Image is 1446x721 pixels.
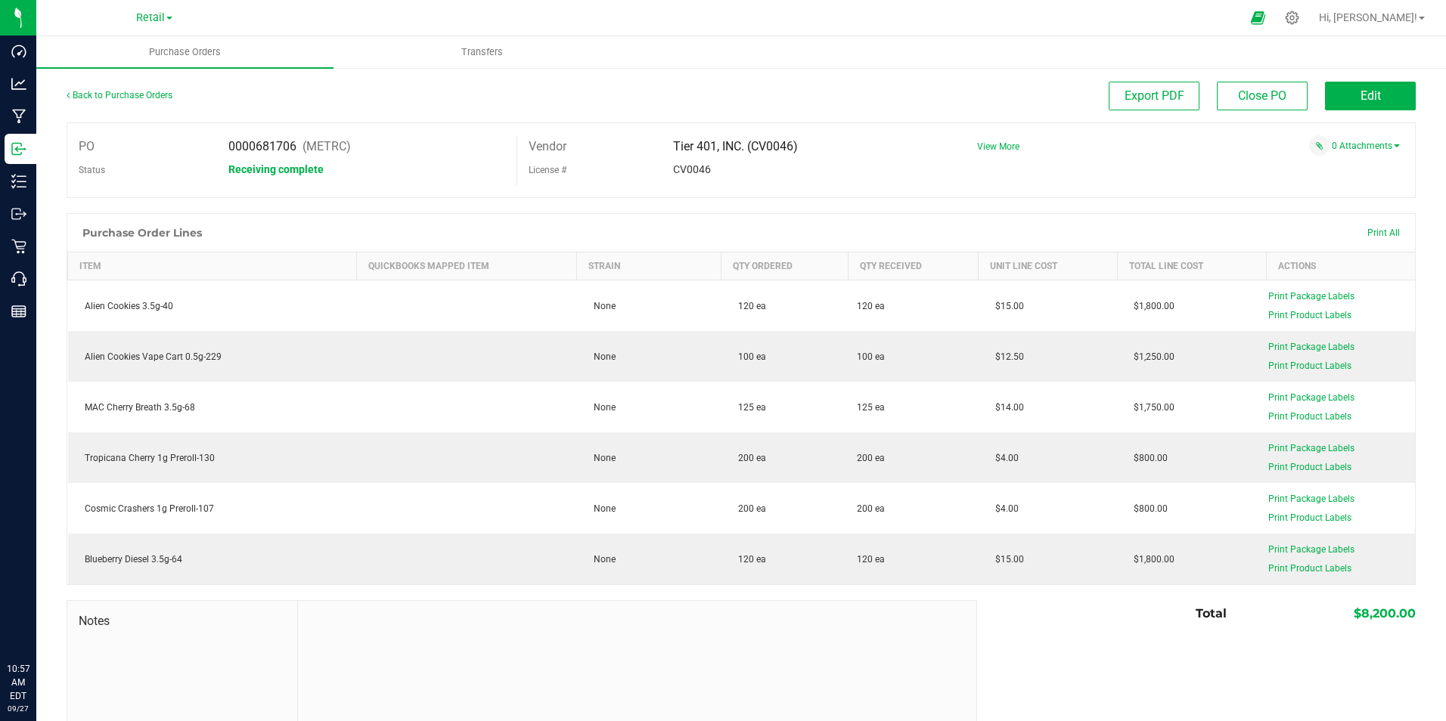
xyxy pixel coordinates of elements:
[731,301,766,311] span: 120 ea
[1268,563,1351,574] span: Print Product Labels
[857,451,885,465] span: 200 ea
[1117,252,1266,280] th: Total Line Cost
[7,662,29,703] p: 10:57 AM EDT
[857,401,885,414] span: 125 ea
[1241,3,1275,32] span: Open Ecommerce Menu
[1126,503,1168,514] span: $800.00
[68,252,357,280] th: Item
[586,351,616,362] span: None
[303,139,351,153] span: (METRC)
[979,252,1117,280] th: Unit Line Cost
[356,252,577,280] th: QuickBooks Mapped Item
[988,503,1019,514] span: $4.00
[1361,88,1381,103] span: Edit
[586,402,616,413] span: None
[79,159,105,181] label: Status
[77,350,348,364] div: Alien Cookies Vape Cart 0.5g-229
[1268,494,1354,504] span: Print Package Labels
[586,554,616,565] span: None
[79,612,286,630] span: Notes
[1268,411,1351,422] span: Print Product Labels
[577,252,721,280] th: Strain
[977,141,1019,152] a: View More
[77,299,348,313] div: Alien Cookies 3.5g-40
[1126,351,1174,362] span: $1,250.00
[7,703,29,714] p: 09/27
[988,554,1024,565] span: $15.00
[1268,512,1351,523] span: Print Product Labels
[1309,135,1330,156] span: Attach a document
[136,11,165,24] span: Retail
[11,76,26,91] inline-svg: Analytics
[1196,606,1227,620] span: Total
[988,402,1024,413] span: $14.00
[1126,301,1174,311] span: $1,800.00
[1268,392,1354,403] span: Print Package Labels
[529,135,566,158] label: Vendor
[586,301,616,311] span: None
[1238,88,1286,103] span: Close PO
[77,451,348,465] div: Tropicana Cherry 1g Preroll-130
[11,206,26,221] inline-svg: Outbound
[1268,360,1351,371] span: Print Product Labels
[857,502,885,515] span: 200 ea
[11,271,26,286] inline-svg: Call Center
[1325,82,1416,110] button: Edit
[1268,291,1354,302] span: Print Package Labels
[857,552,885,566] span: 120 ea
[11,44,26,59] inline-svg: Dashboard
[586,453,616,463] span: None
[1268,462,1351,472] span: Print Product Labels
[67,90,172,101] a: Back to Purchase Orders
[529,159,566,181] label: License #
[731,554,766,565] span: 120 ea
[11,174,26,189] inline-svg: Inventory
[673,163,711,175] span: CV0046
[1332,141,1400,151] a: 0 Attachments
[988,453,1019,463] span: $4.00
[731,351,766,362] span: 100 ea
[1319,11,1417,23] span: Hi, [PERSON_NAME]!
[79,135,95,158] label: PO
[11,304,26,319] inline-svg: Reports
[15,600,61,645] iframe: Resource center
[1354,606,1416,620] span: $8,200.00
[77,502,348,515] div: Cosmic Crashers 1g Preroll-107
[228,139,296,153] span: 0000681706
[731,453,766,463] span: 200 ea
[1109,82,1199,110] button: Export PDF
[129,45,241,59] span: Purchase Orders
[11,109,26,124] inline-svg: Manufacturing
[731,402,766,413] span: 125 ea
[1268,544,1354,555] span: Print Package Labels
[857,350,885,364] span: 100 ea
[1268,342,1354,352] span: Print Package Labels
[1126,554,1174,565] span: $1,800.00
[334,36,631,68] a: Transfers
[1268,310,1351,320] span: Print Product Labels
[36,36,334,68] a: Purchase Orders
[1217,82,1308,110] button: Close PO
[988,351,1024,362] span: $12.50
[82,227,202,239] h1: Purchase Order Lines
[1367,227,1400,238] span: Print All
[441,45,523,59] span: Transfers
[586,503,616,514] span: None
[857,299,885,313] span: 120 ea
[228,163,324,175] span: Receiving complete
[77,401,348,414] div: MAC Cherry Breath 3.5g-68
[1268,443,1354,453] span: Print Package Labels
[731,503,766,514] span: 200 ea
[1126,402,1174,413] span: $1,750.00
[1126,453,1168,463] span: $800.00
[1283,11,1302,25] div: Manage settings
[1266,252,1415,280] th: Actions
[988,301,1024,311] span: $15.00
[1125,88,1184,103] span: Export PDF
[673,139,798,153] span: Tier 401, INC. (CV0046)
[77,552,348,566] div: Blueberry Diesel 3.5g-64
[721,252,849,280] th: Qty Ordered
[848,252,979,280] th: Qty Received
[11,141,26,156] inline-svg: Inbound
